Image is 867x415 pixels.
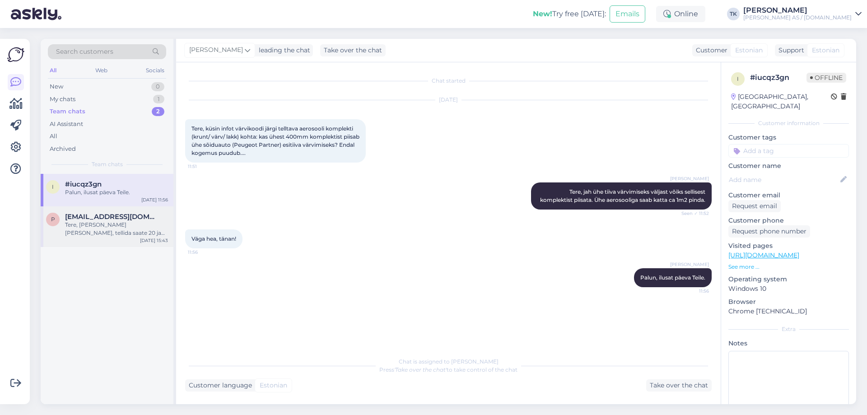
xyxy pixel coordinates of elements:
span: Estonian [735,46,763,55]
p: Windows 10 [728,284,849,294]
p: Chrome [TECHNICAL_ID] [728,307,849,316]
div: 0 [151,82,164,91]
span: Väga hea, tänan! [191,235,236,242]
div: Palun, ilusat päeva Teile. [65,188,168,196]
div: New [50,82,63,91]
span: Search customers [56,47,113,56]
span: 11:56 [188,249,222,256]
div: Request phone number [728,225,810,238]
span: 11:51 [188,163,222,170]
div: [GEOGRAPHIC_DATA], [GEOGRAPHIC_DATA] [731,92,831,111]
div: Request email [728,200,781,212]
div: Customer [692,46,727,55]
div: [DATE] 11:56 [141,196,168,203]
div: Try free [DATE]: [533,9,606,19]
p: Customer email [728,191,849,200]
div: [PERSON_NAME] AS / [DOMAIN_NAME] [743,14,852,21]
div: Customer information [728,119,849,127]
span: Team chats [92,160,123,168]
a: [PERSON_NAME][PERSON_NAME] AS / [DOMAIN_NAME] [743,7,862,21]
div: Socials [144,65,166,76]
span: Tere, küsin infot värvikoodi järgi telltava aerosooli komplekti (krunt/ värv/ lakk) kohta: kas üh... [191,125,361,156]
div: Team chats [50,107,85,116]
div: Take over the chat [320,44,386,56]
div: # iucqz3gn [750,72,806,83]
span: Chat is assigned to [PERSON_NAME] [399,358,499,365]
p: See more ... [728,263,849,271]
span: i [737,75,739,82]
p: Notes [728,339,849,348]
span: pankman@list.ru [65,213,159,221]
div: Tere, [PERSON_NAME] [PERSON_NAME], tellida saate 20 ja 50ml pintsli läbi e-[PERSON_NAME]: 20ml: [... [65,221,168,237]
p: Customer phone [728,216,849,225]
span: [PERSON_NAME] [189,45,243,55]
input: Add name [729,175,839,185]
input: Add a tag [728,144,849,158]
span: Offline [806,73,846,83]
div: 1 [153,95,164,104]
span: #iucqz3gn [65,180,102,188]
p: Operating system [728,275,849,284]
div: Archived [50,145,76,154]
div: Extra [728,325,849,333]
span: Tere, jah ühe tiiva värvimiseks väljast võiks sellisest komplektist piisata. Ühe aerosooliga saab... [540,188,707,203]
div: AI Assistant [50,120,83,129]
div: Online [656,6,705,22]
p: Customer tags [728,133,849,142]
img: Askly Logo [7,46,24,63]
div: 2 [152,107,164,116]
p: Customer name [728,161,849,171]
span: 11:56 [675,288,709,294]
div: TK [727,8,740,20]
div: All [48,65,58,76]
div: [DATE] [185,96,712,104]
span: Estonian [260,381,287,390]
span: Palun, ilusat päeva Teile. [640,274,705,281]
p: Browser [728,297,849,307]
button: Emails [610,5,645,23]
div: [DATE] 15:43 [140,237,168,244]
p: Visited pages [728,241,849,251]
div: leading the chat [255,46,310,55]
div: Web [93,65,109,76]
div: [PERSON_NAME] [743,7,852,14]
span: [PERSON_NAME] [670,175,709,182]
div: Support [775,46,804,55]
div: Take over the chat [646,379,712,392]
div: Customer language [185,381,252,390]
a: [URL][DOMAIN_NAME] [728,251,799,259]
div: All [50,132,57,141]
i: 'Take over the chat' [394,366,447,373]
span: Estonian [812,46,839,55]
b: New! [533,9,552,18]
span: p [51,216,55,223]
span: i [52,183,54,190]
div: Chat started [185,77,712,85]
span: Press to take control of the chat [379,366,517,373]
span: Seen ✓ 11:52 [675,210,709,217]
span: [PERSON_NAME] [670,261,709,268]
div: My chats [50,95,75,104]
